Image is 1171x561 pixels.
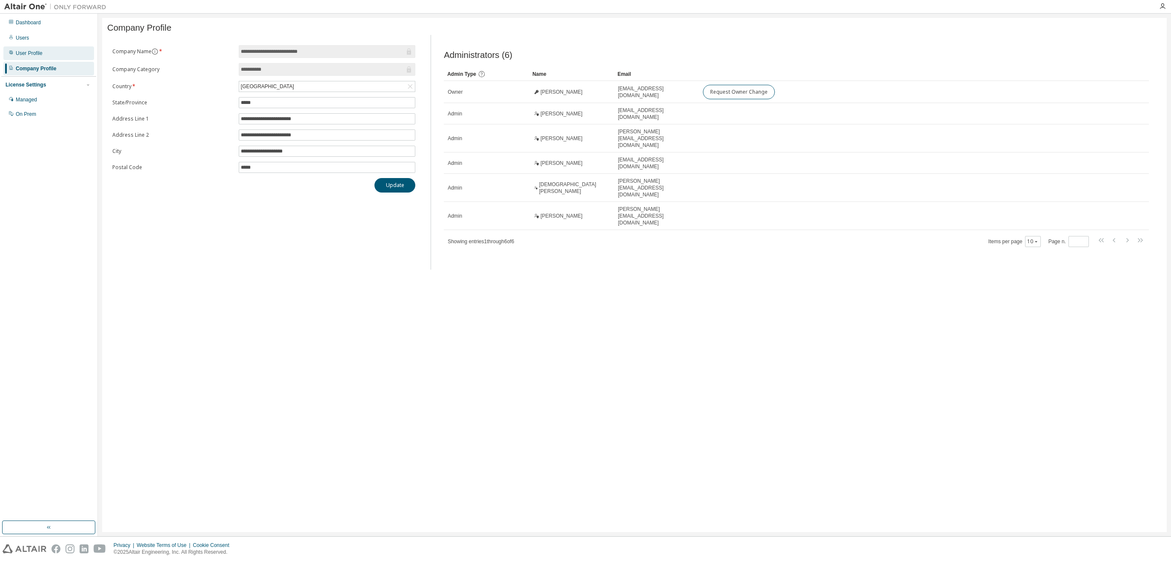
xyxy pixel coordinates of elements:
[16,35,29,41] div: Users
[540,110,583,117] span: [PERSON_NAME]
[1027,238,1039,245] button: 10
[618,156,695,170] span: [EMAIL_ADDRESS][DOMAIN_NAME]
[617,67,696,81] div: Email
[448,135,462,142] span: Admin
[6,81,46,88] div: License Settings
[239,81,415,92] div: [GEOGRAPHIC_DATA]
[448,213,462,219] span: Admin
[618,178,695,198] span: [PERSON_NAME][EMAIL_ADDRESS][DOMAIN_NAME]
[16,19,41,26] div: Dashboard
[539,181,610,195] span: [DEMOGRAPHIC_DATA][PERSON_NAME]
[66,544,74,553] img: instagram.svg
[137,542,193,549] div: Website Terms of Use
[16,96,37,103] div: Managed
[112,115,234,122] label: Address Line 1
[1048,236,1089,247] span: Page n.
[3,544,46,553] img: altair_logo.svg
[4,3,111,11] img: Altair One
[112,48,234,55] label: Company Name
[151,48,158,55] button: information
[448,110,462,117] span: Admin
[540,213,583,219] span: [PERSON_NAME]
[703,85,775,99] button: Request Owner Change
[16,111,36,118] div: On Prem
[448,89,463,95] span: Owner
[240,82,295,91] div: [GEOGRAPHIC_DATA]
[112,99,234,106] label: State/Province
[448,160,462,167] span: Admin
[51,544,60,553] img: facebook.svg
[448,184,462,191] span: Admin
[444,50,512,60] span: Administrators (6)
[107,23,171,33] span: Company Profile
[94,544,106,553] img: youtube.svg
[540,135,583,142] span: [PERSON_NAME]
[988,236,1041,247] span: Items per page
[114,549,234,556] p: © 2025 Altair Engineering, Inc. All Rights Reserved.
[374,178,415,193] button: Update
[448,239,514,245] span: Showing entries 1 through 6 of 6
[618,85,695,99] span: [EMAIL_ADDRESS][DOMAIN_NAME]
[16,50,43,57] div: User Profile
[447,71,476,77] span: Admin Type
[618,107,695,121] span: [EMAIL_ADDRESS][DOMAIN_NAME]
[112,66,234,73] label: Company Category
[16,65,56,72] div: Company Profile
[112,132,234,138] label: Address Line 2
[112,164,234,171] label: Postal Code
[112,83,234,90] label: Country
[540,160,583,167] span: [PERSON_NAME]
[114,542,137,549] div: Privacy
[112,148,234,155] label: City
[193,542,234,549] div: Cookie Consent
[540,89,583,95] span: [PERSON_NAME]
[532,67,611,81] div: Name
[618,206,695,226] span: [PERSON_NAME][EMAIL_ADDRESS][DOMAIN_NAME]
[618,128,695,149] span: [PERSON_NAME][EMAIL_ADDRESS][DOMAIN_NAME]
[80,544,89,553] img: linkedin.svg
